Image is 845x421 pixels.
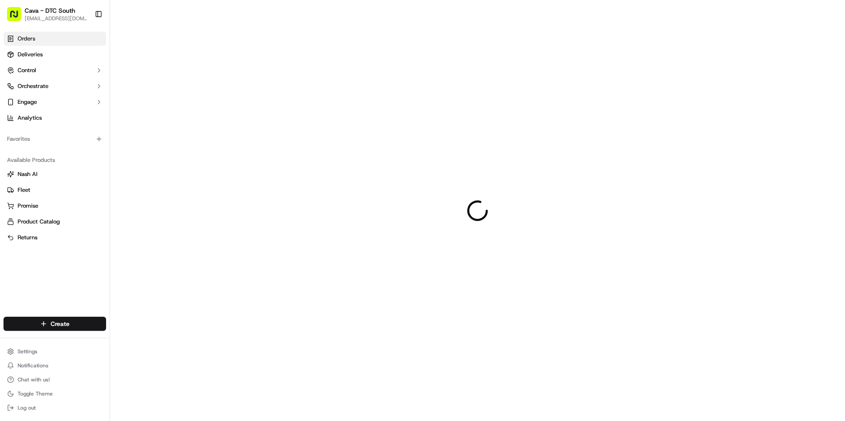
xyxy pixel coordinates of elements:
span: Orders [18,35,35,43]
button: See all [136,113,160,123]
button: Chat with us! [4,373,106,386]
span: DTC South [27,160,55,167]
button: Fleet [4,183,106,197]
span: Toggle Theme [18,390,53,397]
button: Promise [4,199,106,213]
span: Chat with us! [18,376,50,383]
span: Deliveries [18,51,43,59]
button: Returns [4,231,106,245]
div: 💻 [74,198,81,205]
button: Control [4,63,106,77]
button: Cava - DTC South [25,6,75,15]
span: Analytics [18,114,42,122]
span: API Documentation [83,197,141,205]
a: Fleet [7,186,103,194]
div: Favorites [4,132,106,146]
button: Cava - DTC South[EMAIL_ADDRESS][DOMAIN_NAME] [4,4,91,25]
div: Available Products [4,153,106,167]
span: Notifications [18,362,48,369]
button: Product Catalog [4,215,106,229]
span: Control [18,66,36,74]
img: 1736555255976-a54dd68f-1ca7-489b-9aae-adbdc363a1c4 [18,137,25,144]
div: 📗 [9,198,16,205]
a: Product Catalog [7,218,103,226]
span: Promise [18,202,38,210]
img: 1736555255976-a54dd68f-1ca7-489b-9aae-adbdc363a1c4 [9,84,25,100]
a: 📗Knowledge Base [5,193,71,209]
a: Powered byPylon [62,218,107,225]
a: Deliveries [4,48,106,62]
span: [DATE] [62,160,80,167]
span: Orchestrate [18,82,48,90]
input: Got a question? Start typing here... [23,57,158,66]
a: Analytics [4,111,106,125]
a: Nash AI [7,170,103,178]
button: Nash AI [4,167,106,181]
button: Orchestrate [4,79,106,93]
div: Past conversations [9,114,59,121]
button: [EMAIL_ADDRESS][DOMAIN_NAME] [25,15,88,22]
div: Start new chat [40,84,144,93]
img: 5e9a9d7314ff4150bce227a61376b483.jpg [18,84,34,100]
span: Product Catalog [18,218,60,226]
span: Knowledge Base [18,197,67,205]
button: Notifications [4,359,106,372]
div: We're available if you need us! [40,93,121,100]
a: Promise [7,202,103,210]
span: Fleet [18,186,30,194]
span: Returns [18,234,37,242]
button: Start new chat [150,87,160,97]
span: [PERSON_NAME] [27,136,71,143]
button: Create [4,317,106,331]
button: Engage [4,95,106,109]
a: 💻API Documentation [71,193,145,209]
span: • [57,160,60,167]
img: Liam S. [9,128,23,142]
img: Nash [9,9,26,26]
button: Log out [4,402,106,414]
span: Log out [18,404,36,411]
a: Orders [4,32,106,46]
button: Settings [4,345,106,358]
p: Welcome 👋 [9,35,160,49]
img: DTC South [9,152,23,166]
span: • [73,136,76,143]
span: Pylon [88,218,107,225]
a: Returns [7,234,103,242]
span: Create [51,319,70,328]
span: [DATE] [78,136,96,143]
span: Settings [18,348,37,355]
span: Nash AI [18,170,37,178]
span: Engage [18,98,37,106]
button: Toggle Theme [4,388,106,400]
